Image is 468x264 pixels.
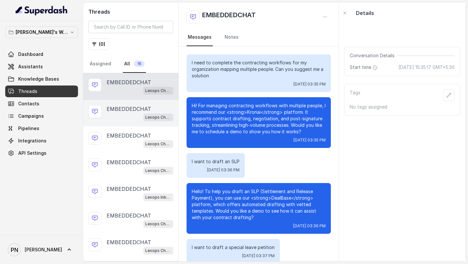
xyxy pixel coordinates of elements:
a: [PERSON_NAME] [5,241,78,259]
a: Assigned [88,55,112,73]
span: Campaigns [18,113,44,119]
a: Threads [5,86,78,97]
nav: Tabs [187,29,331,46]
p: EMBEDDEDCHAT [107,105,151,113]
span: Start time [350,64,379,71]
nav: Tabs [88,55,173,73]
p: Lexops Chat Embed [145,167,171,174]
span: Pipelines [18,125,39,132]
span: Contacts [18,100,39,107]
input: Search by Call ID or Phone Number [88,21,173,33]
h2: Threads [88,8,173,16]
p: [PERSON_NAME]'s Workspace [16,28,68,36]
button: [PERSON_NAME]'s Workspace [5,26,78,38]
span: [PERSON_NAME] [25,246,62,253]
text: PN [11,246,18,253]
a: Integrations [5,135,78,147]
p: EMBEDDEDCHAT [107,132,151,139]
p: Hi! For managing contracting workflows with multiple people, I recommend our <strong>Kronai</stro... [192,102,326,135]
a: Messages [187,29,213,46]
p: EMBEDDEDCHAT [107,158,151,166]
p: Lexops Inbound Call Assistant [145,194,171,201]
span: Knowledge Bases [18,76,59,82]
h2: EMBEDDEDCHAT [202,10,256,23]
p: Tags [350,89,360,101]
p: Hello! To help you draft an SLP (Settlement and Release Payment), you can use our <strong>DealBas... [192,188,326,221]
p: Lexops Chat Embed [145,87,171,94]
span: Integrations [18,138,46,144]
a: Contacts [5,98,78,110]
span: [DATE] 03:36 PM [293,223,326,229]
a: Dashboard [5,48,78,60]
a: Assistants [5,61,78,73]
p: EMBEDDEDCHAT [107,238,151,246]
a: All16 [123,55,146,73]
p: Lexops Chat Embed [145,141,171,147]
p: Lexops Chat Embed [145,221,171,227]
span: 16 [134,60,145,67]
p: Details [356,9,374,17]
span: [DATE] 03:35 PM [293,82,326,87]
img: light.svg [16,5,68,16]
span: [DATE] 03:36 PM [207,167,240,173]
span: Assistants [18,63,43,70]
p: EMBEDDEDCHAT [107,185,151,193]
p: EMBEDDEDCHAT [107,212,151,219]
p: No tags assigned [350,104,455,110]
a: Pipelines [5,123,78,134]
span: [DATE] 03:35 PM [293,138,326,143]
p: EMBEDDEDCHAT [107,78,151,86]
p: I need to complete the contracting workflows for my organization mapping multiple people. Can you... [192,59,326,79]
p: Lexops Chat Embed [145,114,171,121]
a: Knowledge Bases [5,73,78,85]
a: Campaigns [5,110,78,122]
p: I want to draft an SLP [192,158,240,165]
span: [DATE] 03:37 PM [242,253,275,258]
span: Dashboard [18,51,43,58]
a: Notes [223,29,240,46]
button: (0) [88,38,109,50]
span: Conversation Details [350,52,397,59]
span: [DATE] 15:35:17 GMT+5:30 [398,64,455,71]
a: API Settings [5,147,78,159]
span: Threads [18,88,37,95]
p: Lexops Chat Embed [145,247,171,254]
span: API Settings [18,150,46,156]
p: I want to draft a special leave petition [192,244,275,251]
